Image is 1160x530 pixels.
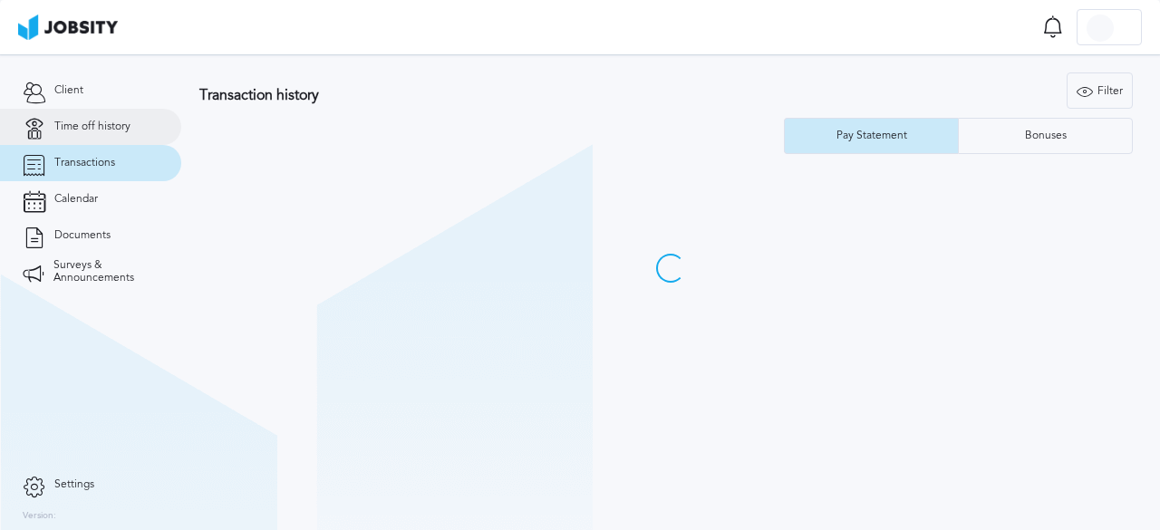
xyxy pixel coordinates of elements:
div: Pay Statement [827,130,916,142]
button: Bonuses [958,118,1133,154]
button: Filter [1067,72,1133,109]
span: Surveys & Announcements [53,259,159,284]
span: Time off history [54,120,130,133]
span: Documents [54,229,111,242]
span: Calendar [54,193,98,206]
span: Settings [54,478,94,491]
span: Transactions [54,157,115,169]
label: Version: [23,511,56,522]
div: Filter [1068,73,1132,110]
button: Pay Statement [784,118,958,154]
span: Client [54,84,83,97]
img: ab4bad089aa723f57921c736e9817d99.png [18,14,118,40]
div: Bonuses [1016,130,1076,142]
h3: Transaction history [199,87,709,103]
